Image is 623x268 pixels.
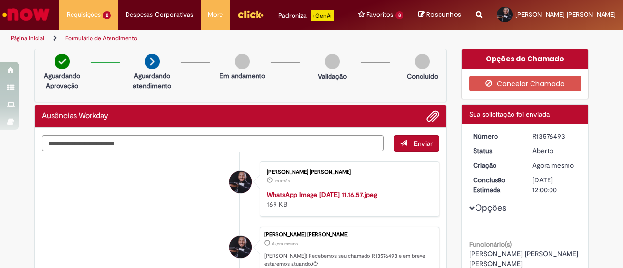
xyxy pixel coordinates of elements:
[38,71,86,90] p: Aguardando Aprovação
[55,54,70,69] img: check-circle-green.png
[229,236,252,258] div: Marlon Simao Lopes Neves
[426,10,461,19] span: Rascunhos
[469,76,582,91] button: Cancelar Chamado
[11,35,44,42] a: Página inicial
[515,10,616,18] span: [PERSON_NAME] [PERSON_NAME]
[7,30,408,48] ul: Trilhas de página
[466,161,526,170] dt: Criação
[42,112,108,121] h2: Ausências Workday Histórico de tíquete
[407,71,438,81] p: Concluído
[418,10,461,19] a: Rascunhos
[532,161,574,170] time: 29/09/2025 12:13:54
[264,252,434,268] p: [PERSON_NAME]! Recebemos seu chamado R13576493 e em breve estaremos atuando.
[272,241,298,247] time: 29/09/2025 12:13:54
[42,135,384,151] textarea: Digite sua mensagem aqui...
[272,241,298,247] span: Agora mesmo
[395,11,403,19] span: 8
[325,54,340,69] img: img-circle-grey.png
[267,190,377,199] a: WhatsApp Image [DATE] 11.16.57.jpeg
[67,10,101,19] span: Requisições
[229,171,252,193] div: Marlon Simao Lopes Neves
[466,131,526,141] dt: Número
[1,5,51,24] img: ServiceNow
[264,232,434,238] div: [PERSON_NAME] [PERSON_NAME]
[274,178,290,184] span: 1m atrás
[208,10,223,19] span: More
[532,161,574,170] span: Agora mesmo
[128,71,176,90] p: Aguardando atendimento
[145,54,160,69] img: arrow-next.png
[532,131,578,141] div: R13576493
[532,175,578,195] div: [DATE] 12:00:00
[318,71,347,81] p: Validação
[366,10,393,19] span: Favoritos
[469,250,580,268] span: [PERSON_NAME] [PERSON_NAME] [PERSON_NAME]
[466,175,526,195] dt: Conclusão Estimada
[414,139,433,148] span: Enviar
[267,190,429,209] div: 169 KB
[466,146,526,156] dt: Status
[469,110,550,119] span: Sua solicitação foi enviada
[65,35,137,42] a: Formulário de Atendimento
[267,169,429,175] div: [PERSON_NAME] [PERSON_NAME]
[394,135,439,152] button: Enviar
[126,10,193,19] span: Despesas Corporativas
[238,7,264,21] img: click_logo_yellow_360x200.png
[311,10,334,21] p: +GenAi
[532,161,578,170] div: 29/09/2025 12:13:54
[532,146,578,156] div: Aberto
[469,240,512,249] b: Funcionário(s)
[103,11,111,19] span: 2
[426,110,439,123] button: Adicionar anexos
[274,178,290,184] time: 29/09/2025 12:13:38
[462,49,589,69] div: Opções do Chamado
[235,54,250,69] img: img-circle-grey.png
[220,71,265,81] p: Em andamento
[415,54,430,69] img: img-circle-grey.png
[278,10,334,21] div: Padroniza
